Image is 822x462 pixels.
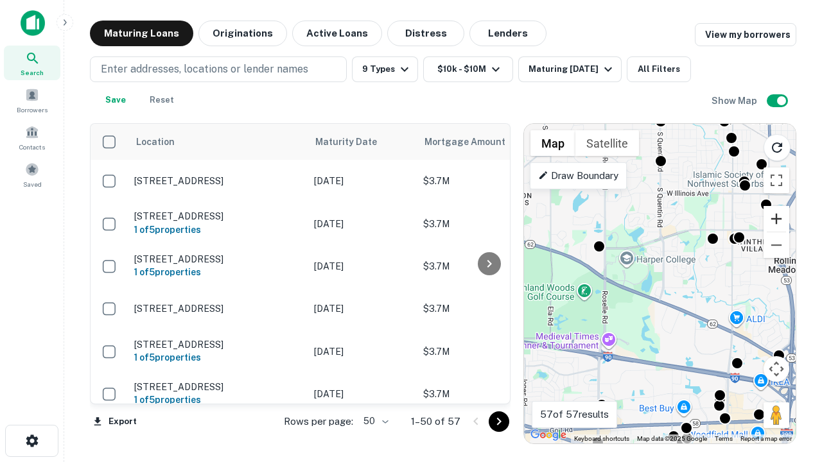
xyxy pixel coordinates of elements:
[315,134,394,150] span: Maturity Date
[134,175,301,187] p: [STREET_ADDRESS]
[411,414,460,429] p: 1–50 of 57
[423,174,552,188] p: $3.7M
[712,94,759,108] h6: Show Map
[90,21,193,46] button: Maturing Loans
[527,427,570,443] a: Open this area in Google Maps (opens a new window)
[17,105,48,115] span: Borrowers
[314,302,410,316] p: [DATE]
[134,393,301,407] h6: 1 of 5 properties
[134,381,301,393] p: [STREET_ADDRESS]
[538,168,618,184] p: Draw Boundary
[417,124,558,160] th: Mortgage Amount
[540,407,609,422] p: 57 of 57 results
[715,435,733,442] a: Terms (opens in new tab)
[695,23,796,46] a: View my borrowers
[627,56,691,82] button: All Filters
[134,339,301,350] p: [STREET_ADDRESS]
[4,157,60,192] a: Saved
[352,56,418,82] button: 9 Types
[21,67,44,78] span: Search
[423,387,552,401] p: $3.7M
[423,56,513,82] button: $10k - $10M
[518,56,622,82] button: Maturing [DATE]
[134,253,301,265] p: [STREET_ADDRESS]
[529,62,616,77] div: Maturing [DATE]
[4,83,60,117] a: Borrowers
[90,412,140,431] button: Export
[764,402,789,428] button: Drag Pegman onto the map to open Street View
[423,302,552,316] p: $3.7M
[764,206,789,232] button: Zoom in
[134,223,301,237] h6: 1 of 5 properties
[21,10,45,36] img: capitalize-icon.png
[758,318,822,380] iframe: Chat Widget
[423,217,552,231] p: $3.7M
[358,412,390,431] div: 50
[134,303,301,314] p: [STREET_ADDRESS]
[4,46,60,80] a: Search
[141,87,182,113] button: Reset
[90,56,347,82] button: Enter addresses, locations or lender names
[314,174,410,188] p: [DATE]
[314,259,410,273] p: [DATE]
[128,124,308,160] th: Location
[764,134,791,161] button: Reload search area
[19,142,45,152] span: Contacts
[198,21,287,46] button: Originations
[101,62,308,77] p: Enter addresses, locations or lender names
[314,387,410,401] p: [DATE]
[387,21,464,46] button: Distress
[574,434,629,443] button: Keyboard shortcuts
[423,345,552,359] p: $3.7M
[489,411,509,432] button: Go to next page
[524,124,796,443] div: 0 0
[134,210,301,222] p: [STREET_ADDRESS]
[575,130,639,156] button: Show satellite imagery
[314,217,410,231] p: [DATE]
[136,134,175,150] span: Location
[469,21,547,46] button: Lenders
[284,414,353,429] p: Rows per page:
[308,124,417,160] th: Maturity Date
[423,259,552,273] p: $3.7M
[95,87,136,113] button: Save your search to get updates of matches that match your search criteria.
[424,134,522,150] span: Mortgage Amount
[134,350,301,364] h6: 1 of 5 properties
[4,120,60,155] a: Contacts
[764,232,789,258] button: Zoom out
[23,179,42,189] span: Saved
[530,130,575,156] button: Show street map
[740,435,792,442] a: Report a map error
[764,167,789,193] button: Toggle fullscreen view
[637,435,707,442] span: Map data ©2025 Google
[314,345,410,359] p: [DATE]
[527,427,570,443] img: Google
[292,21,382,46] button: Active Loans
[134,265,301,279] h6: 1 of 5 properties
